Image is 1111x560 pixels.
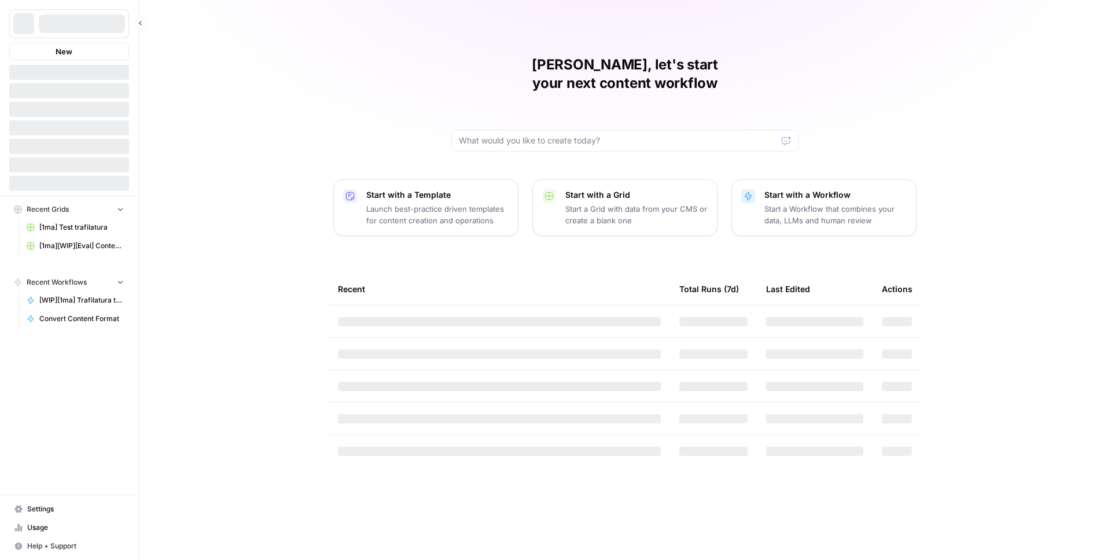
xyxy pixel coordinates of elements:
h1: [PERSON_NAME], let's start your next content workflow [451,56,799,93]
span: Usage [27,522,124,533]
p: Start a Workflow that combines your data, LLMs and human review [764,203,907,226]
a: [1ma][WIP][Eval] Content Compare Grid [21,237,129,255]
a: Settings [9,500,129,518]
p: Start with a Workflow [764,189,907,201]
div: Recent [338,273,661,305]
div: Total Runs (7d) [679,273,739,305]
p: Start a Grid with data from your CMS or create a blank one [565,203,708,226]
p: Launch best-practice driven templates for content creation and operations [366,203,509,226]
span: Settings [27,504,124,514]
a: Convert Content Format [21,310,129,328]
span: [1ma][WIP][Eval] Content Compare Grid [39,241,124,251]
a: [1ma] Test trafilatura [21,218,129,237]
span: Recent Grids [27,204,69,215]
button: New [9,43,129,60]
button: Help + Support [9,537,129,555]
div: Actions [882,273,913,305]
span: Help + Support [27,541,124,551]
a: [WIP][1ma] Trafilatura test [21,291,129,310]
div: Last Edited [766,273,810,305]
a: Usage [9,518,129,537]
p: Start with a Template [366,189,509,201]
span: Recent Workflows [27,277,87,288]
span: Convert Content Format [39,314,124,324]
button: Start with a TemplateLaunch best-practice driven templates for content creation and operations [333,179,518,236]
input: What would you like to create today? [459,135,777,146]
button: Start with a GridStart a Grid with data from your CMS or create a blank one [532,179,718,236]
span: [WIP][1ma] Trafilatura test [39,295,124,305]
button: Recent Grids [9,201,129,218]
span: New [56,46,72,57]
span: [1ma] Test trafilatura [39,222,124,233]
button: Start with a WorkflowStart a Workflow that combines your data, LLMs and human review [731,179,917,236]
button: Recent Workflows [9,274,129,291]
p: Start with a Grid [565,189,708,201]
